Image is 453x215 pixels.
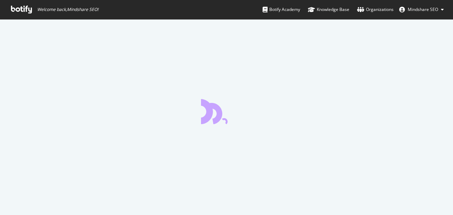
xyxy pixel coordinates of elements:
[37,7,98,12] span: Welcome back, Mindshare SEO !
[308,6,349,13] div: Knowledge Base
[201,99,252,124] div: animation
[357,6,394,13] div: Organizations
[263,6,300,13] div: Botify Academy
[394,4,449,15] button: Mindshare SEO
[408,6,438,12] span: Mindshare SEO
